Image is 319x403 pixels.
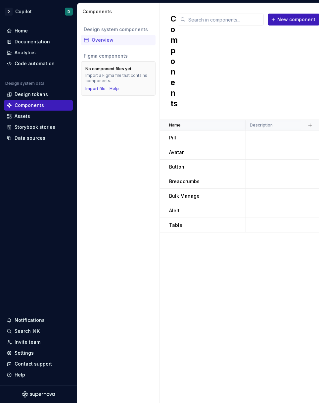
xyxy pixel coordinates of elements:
[4,348,73,358] a: Settings
[15,372,25,378] div: Help
[5,8,13,16] div: D
[92,37,153,43] div: Overview
[4,25,73,36] a: Home
[4,47,73,58] a: Analytics
[4,370,73,380] button: Help
[186,14,264,25] input: Search in components...
[15,8,32,15] div: Copilot
[169,193,200,199] p: Bulk Manage
[81,35,156,45] a: Overview
[4,58,73,69] a: Code automation
[85,66,131,72] div: No component files yet
[170,14,178,109] h2: Components
[15,339,40,345] div: Invite team
[85,73,151,83] div: Import a Figma file that contains components.
[4,100,73,111] a: Components
[15,328,40,334] div: Search ⌘K
[4,133,73,143] a: Data sources
[15,361,52,367] div: Contact support
[4,326,73,336] button: Search ⌘K
[4,111,73,122] a: Assets
[169,207,180,214] p: Alert
[15,350,34,356] div: Settings
[15,135,45,141] div: Data sources
[169,149,184,156] p: Avatar
[15,91,48,98] div: Design tokens
[4,89,73,100] a: Design tokens
[15,60,55,67] div: Code automation
[4,122,73,132] a: Storybook stories
[169,164,184,170] p: Button
[15,38,50,45] div: Documentation
[82,8,157,15] div: Components
[85,86,106,91] button: Import file
[15,124,55,130] div: Storybook stories
[84,53,153,59] div: Figma components
[277,16,315,23] span: New component
[5,81,44,86] div: Design system data
[4,337,73,347] a: Invite team
[15,113,30,120] div: Assets
[22,391,55,398] svg: Supernova Logo
[110,86,119,91] a: Help
[15,49,36,56] div: Analytics
[15,102,44,109] div: Components
[68,9,70,14] div: D
[250,123,273,128] p: Description
[169,222,182,228] p: Table
[15,27,28,34] div: Home
[4,36,73,47] a: Documentation
[169,134,176,141] p: Pill
[4,315,73,326] button: Notifications
[84,26,153,33] div: Design system components
[169,123,181,128] p: Name
[15,317,45,324] div: Notifications
[1,4,75,19] button: DCopilotD
[169,178,200,185] p: Breadcrumbs
[4,359,73,369] button: Contact support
